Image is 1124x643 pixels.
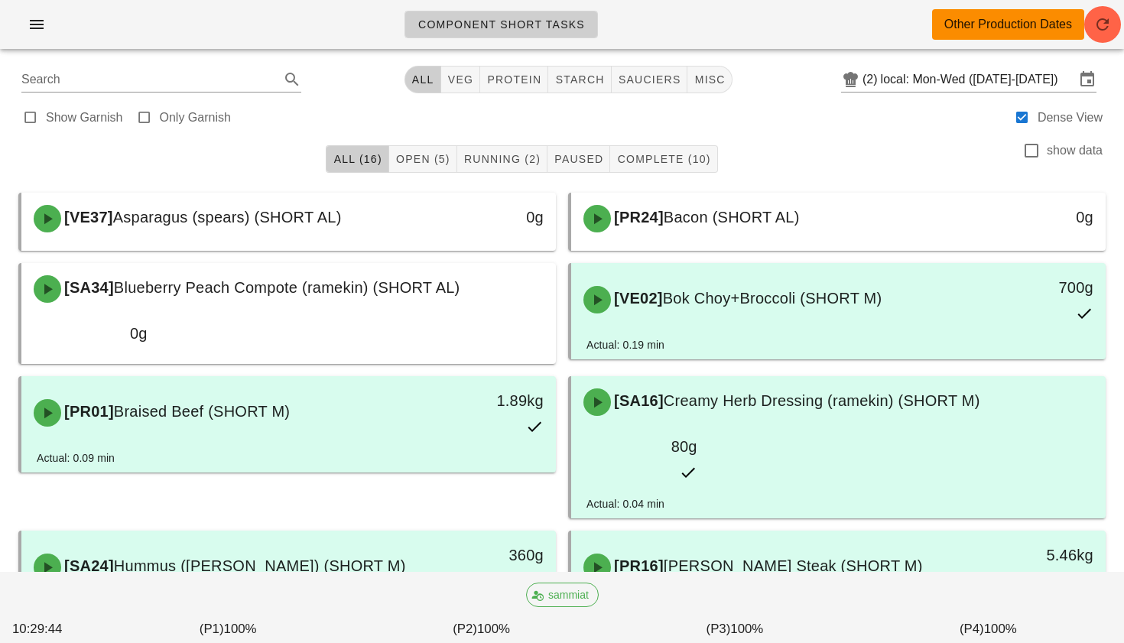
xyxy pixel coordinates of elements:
[611,557,664,574] span: [PR16]
[102,616,355,641] div: (P1) 100%
[554,73,604,86] span: starch
[687,66,732,93] button: misc
[618,73,681,86] span: sauciers
[160,110,231,125] label: Only Garnish
[395,153,450,165] span: Open (5)
[113,209,342,226] span: Asparagus (spears) (SHORT AL)
[663,290,882,307] span: Bok Choy+Broccoli (SHORT M)
[34,321,148,346] div: 0g
[46,110,123,125] label: Show Garnish
[554,153,603,165] span: Paused
[616,153,710,165] span: Complete (10)
[586,495,664,512] div: Actual: 0.04 min
[417,18,585,31] span: Component Short Tasks
[979,205,1093,229] div: 0g
[862,72,881,87] div: (2)
[979,275,1093,300] div: 700g
[694,73,725,86] span: misc
[333,153,382,165] span: All (16)
[61,403,114,420] span: [PR01]
[611,392,664,409] span: [SA16]
[1038,110,1103,125] label: Dense View
[664,392,980,409] span: Creamy Herb Dressing (ramekin) (SHORT M)
[37,450,115,466] div: Actual: 0.09 min
[114,557,406,574] span: Hummus ([PERSON_NAME]) (SHORT M)
[664,557,923,574] span: [PERSON_NAME] Steak (SHORT M)
[430,388,544,413] div: 1.89kg
[944,15,1072,34] div: Other Production Dates
[389,145,457,173] button: Open (5)
[114,279,460,296] span: Blueberry Peach Compote (ramekin) (SHORT AL)
[441,66,481,93] button: veg
[61,279,114,296] span: [SA34]
[611,290,663,307] span: [VE02]
[979,543,1093,567] div: 5.46kg
[664,209,800,226] span: Bacon (SHORT AL)
[355,616,608,641] div: (P2) 100%
[61,557,114,574] span: [SA24]
[486,73,541,86] span: protein
[114,403,290,420] span: Braised Beef (SHORT M)
[583,434,697,459] div: 80g
[536,583,589,606] span: sammiat
[9,616,102,641] div: 10:29:44
[447,73,474,86] span: veg
[862,616,1115,641] div: (P4) 100%
[612,66,688,93] button: sauciers
[480,66,548,93] button: protein
[404,11,598,38] a: Component Short Tasks
[1047,143,1103,158] label: show data
[326,145,388,173] button: All (16)
[430,205,544,229] div: 0g
[586,336,664,353] div: Actual: 0.19 min
[463,153,541,165] span: Running (2)
[548,66,611,93] button: starch
[457,145,547,173] button: Running (2)
[61,209,113,226] span: [VE37]
[411,73,434,86] span: All
[430,543,544,567] div: 360g
[547,145,610,173] button: Paused
[611,209,664,226] span: [PR24]
[404,66,441,93] button: All
[610,145,717,173] button: Complete (10)
[608,616,861,641] div: (P3) 100%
